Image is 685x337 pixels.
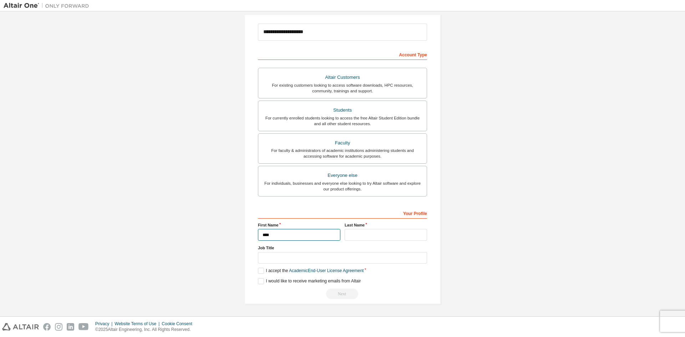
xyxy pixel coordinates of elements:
[263,105,422,115] div: Students
[258,222,340,228] label: First Name
[43,323,51,331] img: facebook.svg
[2,323,39,331] img: altair_logo.svg
[263,180,422,192] div: For individuals, businesses and everyone else looking to try Altair software and explore our prod...
[258,48,427,60] div: Account Type
[289,268,364,273] a: Academic End-User License Agreement
[95,327,197,333] p: © 2025 Altair Engineering, Inc. All Rights Reserved.
[263,138,422,148] div: Faculty
[345,222,427,228] label: Last Name
[78,323,89,331] img: youtube.svg
[162,321,196,327] div: Cookie Consent
[55,323,62,331] img: instagram.svg
[263,170,422,180] div: Everyone else
[258,245,427,251] label: Job Title
[95,321,115,327] div: Privacy
[263,82,422,94] div: For existing customers looking to access software downloads, HPC resources, community, trainings ...
[258,278,361,284] label: I would like to receive marketing emails from Altair
[258,268,364,274] label: I accept the
[263,115,422,127] div: For currently enrolled students looking to access the free Altair Student Edition bundle and all ...
[67,323,74,331] img: linkedin.svg
[263,148,422,159] div: For faculty & administrators of academic institutions administering students and accessing softwa...
[263,72,422,82] div: Altair Customers
[258,289,427,299] div: Read and acccept EULA to continue
[258,207,427,219] div: Your Profile
[115,321,162,327] div: Website Terms of Use
[4,2,93,9] img: Altair One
